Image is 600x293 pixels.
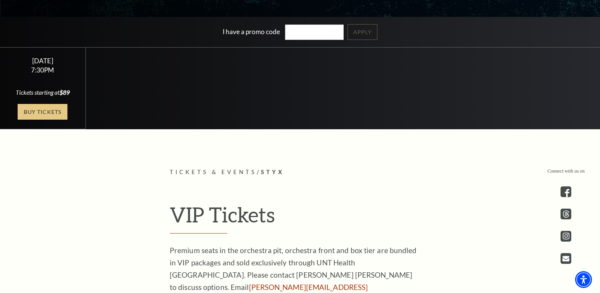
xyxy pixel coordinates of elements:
a: instagram - open in a new tab [561,231,571,242]
div: [DATE] [9,57,76,65]
a: facebook - open in a new tab [561,186,571,197]
p: / [170,168,430,177]
p: Connect with us on [548,168,585,175]
a: Buy Tickets [18,104,67,120]
span: Tickets & Events [170,169,257,175]
div: 7:30PM [9,67,76,73]
h2: VIP Tickets [170,202,430,234]
a: threads.com - open in a new tab [561,209,571,219]
span: $89 [59,89,70,96]
div: Tickets starting at [9,88,76,97]
span: Styx [261,169,284,175]
label: I have a promo code [223,27,280,35]
div: Accessibility Menu [575,271,592,288]
a: Open this option - open in a new tab [561,253,571,264]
